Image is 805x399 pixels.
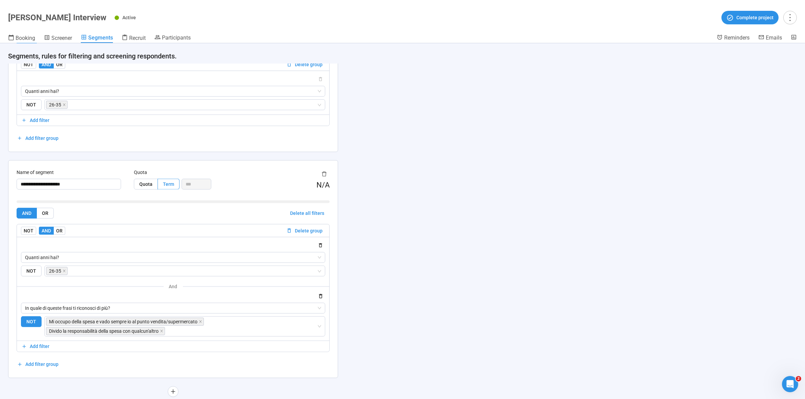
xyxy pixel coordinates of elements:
[46,327,165,335] span: Divido la responsabilità della spesa con qualcun'altro
[285,208,330,219] button: Delete all filters
[51,35,72,41] span: Screener
[316,179,330,191] div: N/A
[290,209,324,217] span: Delete all filters
[17,115,329,126] button: Add filter
[25,134,58,142] span: Add filter group
[30,343,49,350] span: Add filter
[122,15,136,20] span: Active
[139,181,152,187] span: Quota
[758,34,782,42] a: Emails
[322,171,327,177] span: delete
[46,101,68,109] span: 26-35
[782,376,798,392] iframe: Intercom live chat
[766,34,782,41] span: Emails
[49,101,61,108] span: 26-35
[785,13,795,22] span: more
[168,386,179,397] button: plus
[81,34,113,43] a: Segments
[162,34,191,41] span: Participants
[17,359,59,370] button: Add filter group
[22,210,31,216] span: AND
[25,252,321,263] span: Quanti anni hai?
[25,86,321,96] span: Quanti anni hai?
[17,169,54,176] label: Name of segment
[717,34,750,42] a: Reminders
[160,329,163,333] span: close
[25,360,58,368] span: Add filter group
[44,34,72,43] a: Screener
[122,34,146,43] a: Recruit
[796,376,801,381] span: 2
[46,318,204,326] span: Mi occupo della spesa e vado sempre io al punto vendita/supermercato
[88,34,113,41] span: Segments
[49,267,61,275] span: 26-35
[129,35,146,41] span: Recruit
[163,181,174,187] span: Term
[42,62,51,67] span: AND
[134,169,147,176] label: Quota
[724,34,750,41] span: Reminders
[295,61,323,68] span: Delete group
[8,34,35,43] a: Booking
[736,14,774,21] span: Complete project
[16,35,35,41] span: Booking
[46,267,68,275] span: 26-35
[783,11,797,24] button: more
[25,303,321,313] span: In quale di queste frasi ti riconosci di più?
[199,320,202,323] span: close
[17,341,329,352] button: Add filter
[30,117,49,124] span: Add filter
[169,284,177,289] span: and
[42,210,48,216] span: OR
[8,13,106,22] h1: [PERSON_NAME] Interview
[56,62,63,67] span: OR
[284,60,325,69] button: Delete group
[295,227,323,234] span: Delete group
[42,228,51,233] span: AND
[721,11,779,24] button: Complete project
[284,227,325,235] button: Delete group
[49,327,159,335] span: Divido la responsabilità della spesa con qualcun'altro
[49,318,197,325] span: Mi occupo della spesa e vado sempre io al punto vendita/supermercato
[63,269,66,273] span: close
[56,228,63,233] span: OR
[8,51,791,61] h4: Segments, rules for filtering and screening respondents.
[63,103,66,106] span: close
[319,169,330,179] button: delete
[170,389,176,394] span: plus
[17,133,59,144] button: Add filter group
[155,34,191,42] a: Participants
